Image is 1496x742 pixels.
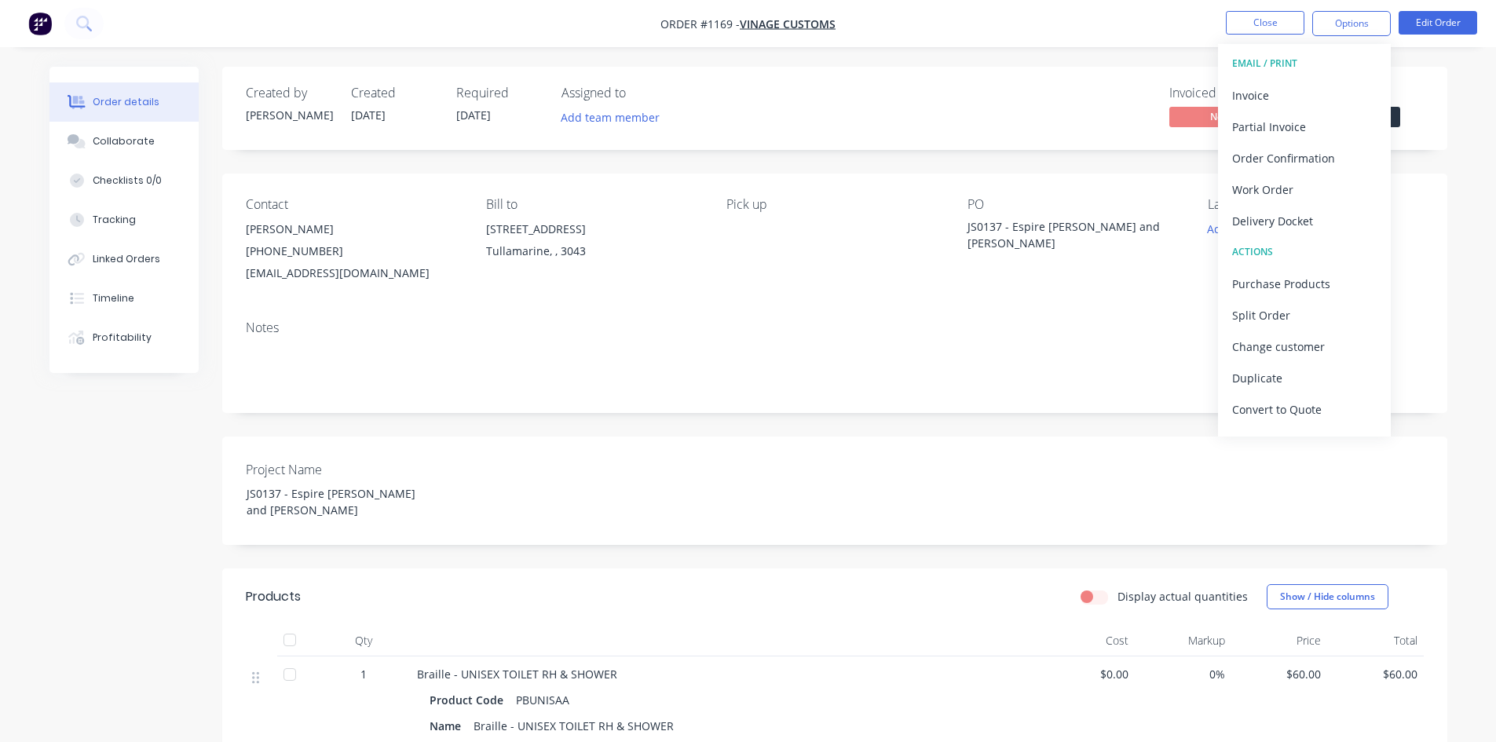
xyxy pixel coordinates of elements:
div: Partial Invoice [1232,115,1377,138]
a: Vinage Customs [740,16,836,31]
div: [PERSON_NAME] [246,218,461,240]
button: Add team member [561,107,668,128]
button: Convert to Quote [1218,393,1391,425]
div: Cost [1039,625,1136,656]
span: Braille - UNISEX TOILET RH & SHOWER [417,667,617,682]
div: Change customer [1232,335,1377,358]
div: Linked Orders [93,252,160,266]
span: [DATE] [456,108,491,122]
div: PBUNISAA [510,689,576,711]
div: Delivery Docket [1232,210,1377,232]
span: Order #1169 - [660,16,740,31]
div: Duplicate [1232,367,1377,389]
div: Required [456,86,543,101]
div: Braille - UNISEX TOILET RH & SHOWER [467,715,680,737]
button: Linked Orders [49,239,199,279]
div: Created by [246,86,332,101]
span: No [1169,107,1264,126]
button: Partial Invoice [1218,111,1391,142]
button: Profitability [49,318,199,357]
button: Add labels [1199,218,1271,239]
div: Profitability [93,331,152,345]
label: Project Name [246,460,442,479]
button: Order details [49,82,199,122]
span: $0.00 [1045,666,1129,682]
button: Close [1226,11,1304,35]
div: Invoice [1232,84,1377,107]
button: Work Order [1218,174,1391,205]
div: Assigned to [561,86,719,101]
div: Notes [246,320,1424,335]
div: Tullamarine, , 3043 [486,240,701,262]
div: Tracking [93,213,136,227]
div: Pick up [726,197,942,212]
span: 1 [360,666,367,682]
div: Qty [316,625,411,656]
button: Split Order [1218,299,1391,331]
div: Bill to [486,197,701,212]
button: Tracking [49,200,199,239]
div: Archive [1232,429,1377,452]
button: Add team member [552,107,668,128]
span: $60.00 [1238,666,1322,682]
div: Convert to Quote [1232,398,1377,421]
div: Order details [93,95,159,109]
div: Timeline [93,291,134,305]
button: Duplicate [1218,362,1391,393]
button: Purchase Products [1218,268,1391,299]
div: Contact [246,197,461,212]
div: [STREET_ADDRESS]Tullamarine, , 3043 [486,218,701,269]
div: Name [430,715,467,737]
button: Show / Hide columns [1267,584,1388,609]
div: Collaborate [93,134,155,148]
div: Product Code [430,689,510,711]
div: Purchase Products [1232,272,1377,295]
div: Price [1231,625,1328,656]
button: Options [1312,11,1391,36]
div: Labels [1208,197,1423,212]
div: [PERSON_NAME][PHONE_NUMBER][EMAIL_ADDRESS][DOMAIN_NAME] [246,218,461,284]
div: PO [967,197,1183,212]
div: [EMAIL_ADDRESS][DOMAIN_NAME] [246,262,461,284]
div: Invoiced [1169,86,1287,101]
div: Work Order [1232,178,1377,201]
div: [PHONE_NUMBER] [246,240,461,262]
button: EMAIL / PRINT [1218,48,1391,79]
img: Factory [28,12,52,35]
button: ACTIONS [1218,236,1391,268]
div: Created [351,86,437,101]
span: [DATE] [351,108,386,122]
span: $60.00 [1333,666,1417,682]
div: [PERSON_NAME] [246,107,332,123]
div: Order Confirmation [1232,147,1377,170]
button: Archive [1218,425,1391,456]
div: JS0137 - Espire [PERSON_NAME] and [PERSON_NAME] [234,482,430,521]
button: Edit Order [1399,11,1477,35]
span: 0% [1141,666,1225,682]
div: ACTIONS [1232,242,1377,262]
div: [STREET_ADDRESS] [486,218,701,240]
button: Delivery Docket [1218,205,1391,236]
button: Collaborate [49,122,199,161]
label: Display actual quantities [1117,588,1248,605]
button: Timeline [49,279,199,318]
button: Change customer [1218,331,1391,362]
iframe: Intercom live chat [1443,689,1480,726]
div: JS0137 - Espire [PERSON_NAME] and [PERSON_NAME] [967,218,1164,251]
div: Markup [1135,625,1231,656]
button: Invoice [1218,79,1391,111]
div: Total [1327,625,1424,656]
div: Checklists 0/0 [93,174,162,188]
div: Split Order [1232,304,1377,327]
button: Order Confirmation [1218,142,1391,174]
button: Checklists 0/0 [49,161,199,200]
div: EMAIL / PRINT [1232,53,1377,74]
div: Products [246,587,301,606]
